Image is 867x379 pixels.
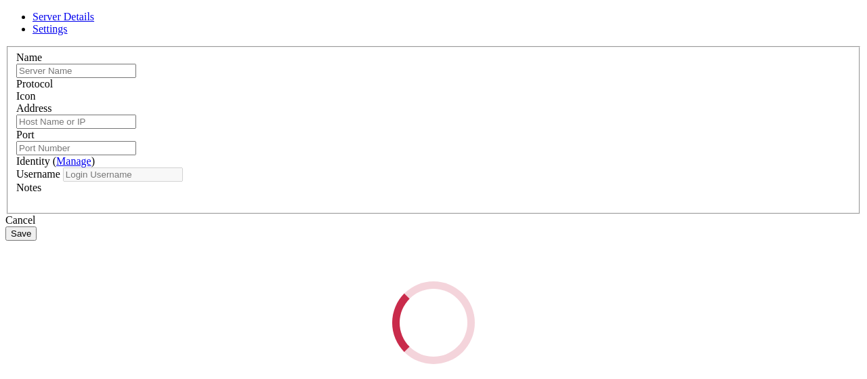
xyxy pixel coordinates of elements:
[33,23,68,35] a: Settings
[63,167,183,182] input: Login Username
[5,73,692,85] x-row: Swap usage: 0% IPv6 address for ens3: [TECHNICAL_ID]
[33,11,94,22] a: Server Details
[5,96,692,108] x-row: * Strictly confined Kubernetes makes edge and IoT secure. Learn how MicroK8s
[5,107,692,119] x-row: just raised the bar for easy, resilient and secure K8s cluster deployment.
[5,214,862,226] div: Cancel
[126,277,131,289] div: (21, 24)
[5,39,692,51] x-row: System load: 0.05 Processes: 108
[5,130,692,142] x-row: [URL][DOMAIN_NAME]
[5,198,692,210] x-row: To see these additional updates run: apt list --upgradable
[16,102,51,114] label: Address
[5,153,692,164] x-row: Expanded Security Maintenance for Applications is not enabled.
[16,155,95,167] label: Identity
[5,187,692,199] x-row: 113 of these updates are standard security updates.
[56,155,91,167] a: Manage
[16,129,35,140] label: Port
[5,176,692,187] x-row: 207 updates can be applied immediately.
[16,52,42,63] label: Name
[16,64,136,78] input: Server Name
[16,115,136,129] input: Host Name or IP
[16,141,136,155] input: Port Number
[16,168,60,180] label: Username
[5,266,692,278] x-row: Last login: [DATE] from [TECHNICAL_ID]
[5,277,692,289] x-row: root@bizarresmash:~#
[5,226,37,241] button: Save
[53,155,95,167] span: ( )
[5,17,692,28] x-row: System information as of [DATE]
[16,78,53,89] label: Protocol
[16,90,35,102] label: Icon
[5,62,692,74] x-row: Memory usage: 51% IPv4 address for ens3: [TECHNICAL_ID]
[5,221,692,233] x-row: Enable ESM Apps to receive additional future security updates.
[5,232,692,243] x-row: See [URL][DOMAIN_NAME] or run: sudo pro status
[5,51,692,62] x-row: Usage of /: 40.1% of 29.44GB Users logged in: 1
[382,271,484,374] div: Loading...
[16,182,41,193] label: Notes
